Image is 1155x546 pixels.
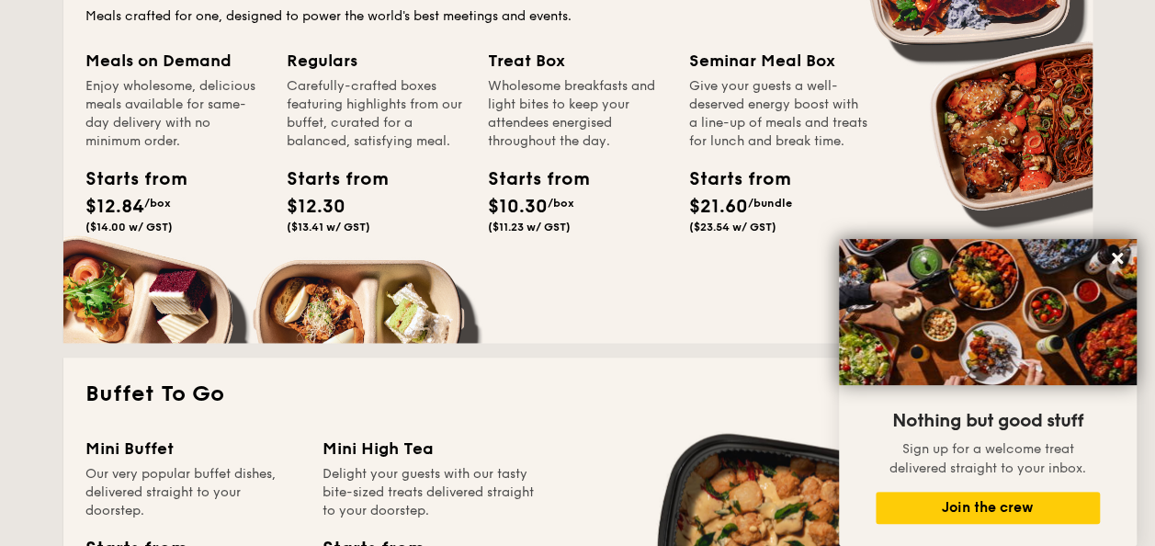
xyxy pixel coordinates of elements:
span: ($23.54 w/ GST) [689,221,776,233]
span: /box [144,197,171,210]
span: ($14.00 w/ GST) [85,221,173,233]
div: Wholesome breakfasts and light bites to keep your attendees energised throughout the day. [488,77,667,151]
div: Enjoy wholesome, delicious meals available for same-day delivery with no minimum order. [85,77,265,151]
span: /bundle [748,197,792,210]
span: $21.60 [689,196,748,218]
span: ($11.23 w/ GST) [488,221,571,233]
span: $10.30 [488,196,548,218]
span: /box [548,197,574,210]
div: Our very popular buffet dishes, delivered straight to your doorstep. [85,464,300,519]
div: Delight your guests with our tasty bite-sized treats delivered straight to your doorstep. [323,464,538,519]
div: Treat Box [488,48,667,74]
span: ($13.41 w/ GST) [287,221,370,233]
h2: Buffet To Go [85,380,1070,409]
div: Meals on Demand [85,48,265,74]
div: Regulars [287,48,466,74]
span: Sign up for a welcome treat delivered straight to your inbox. [889,441,1086,476]
div: Starts from [85,165,168,193]
img: DSC07876-Edit02-Large.jpeg [839,239,1137,385]
div: Carefully-crafted boxes featuring highlights from our buffet, curated for a balanced, satisfying ... [287,77,466,151]
span: Nothing but good stuff [892,410,1083,432]
span: $12.84 [85,196,144,218]
button: Join the crew [876,492,1100,524]
div: Seminar Meal Box [689,48,868,74]
div: Give your guests a well-deserved energy boost with a line-up of meals and treats for lunch and br... [689,77,868,151]
div: Starts from [689,165,772,193]
div: Mini High Tea [323,435,538,461]
div: Starts from [287,165,369,193]
span: $12.30 [287,196,345,218]
div: Meals crafted for one, designed to power the world's best meetings and events. [85,7,1070,26]
div: Mini Buffet [85,435,300,461]
div: Starts from [488,165,571,193]
button: Close [1103,244,1132,273]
